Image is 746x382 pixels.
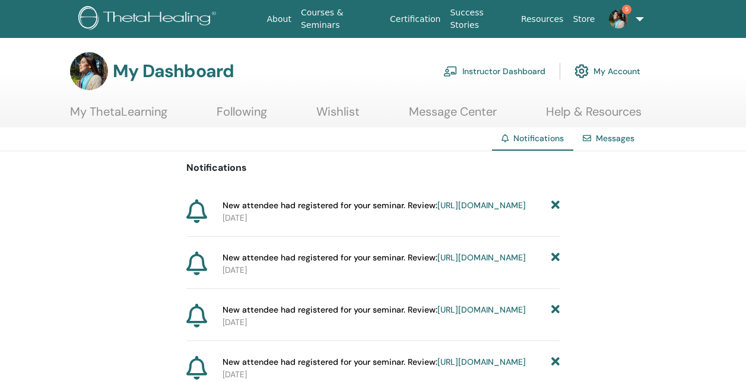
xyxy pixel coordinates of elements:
[546,104,642,128] a: Help & Resources
[574,61,589,81] img: cog.svg
[223,356,526,368] span: New attendee had registered for your seminar. Review:
[223,264,560,276] p: [DATE]
[513,133,564,144] span: Notifications
[78,6,220,33] img: logo.png
[385,8,445,30] a: Certification
[223,252,526,264] span: New attendee had registered for your seminar. Review:
[445,2,516,36] a: Success Stories
[70,104,167,128] a: My ThetaLearning
[316,104,360,128] a: Wishlist
[622,5,631,14] span: 5
[437,356,526,367] a: [URL][DOMAIN_NAME]
[437,252,526,263] a: [URL][DOMAIN_NAME]
[596,133,634,144] a: Messages
[574,58,640,84] a: My Account
[223,212,560,224] p: [DATE]
[113,61,234,82] h3: My Dashboard
[516,8,569,30] a: Resources
[609,9,628,28] img: default.jpg
[443,58,545,84] a: Instructor Dashboard
[296,2,385,36] a: Courses & Seminars
[186,161,560,175] p: Notifications
[70,52,108,90] img: default.jpg
[409,104,497,128] a: Message Center
[217,104,267,128] a: Following
[223,199,526,212] span: New attendee had registered for your seminar. Review:
[437,304,526,315] a: [URL][DOMAIN_NAME]
[223,368,560,381] p: [DATE]
[262,8,296,30] a: About
[437,200,526,211] a: [URL][DOMAIN_NAME]
[223,304,526,316] span: New attendee had registered for your seminar. Review:
[223,316,560,329] p: [DATE]
[443,66,458,77] img: chalkboard-teacher.svg
[568,8,599,30] a: Store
